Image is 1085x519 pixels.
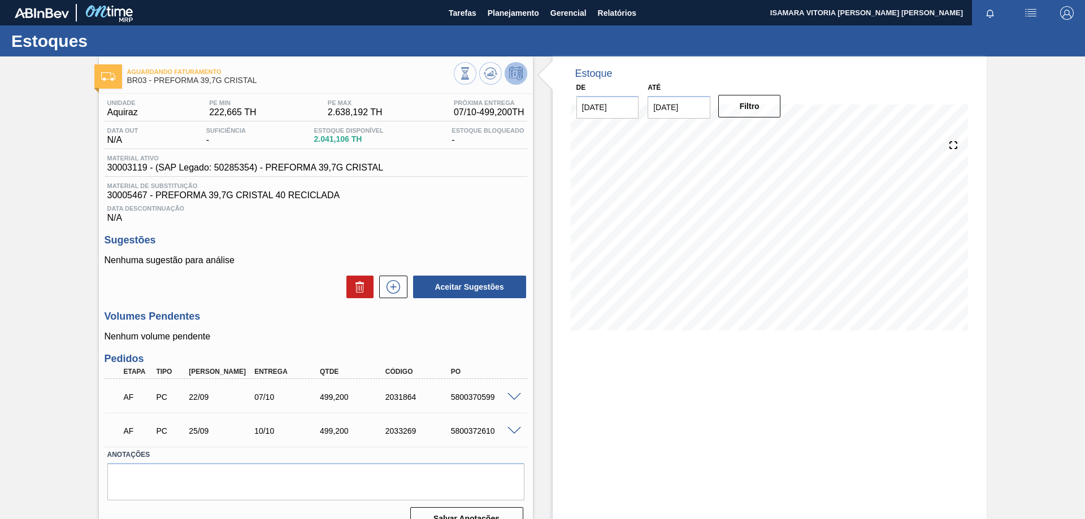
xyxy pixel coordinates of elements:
[251,426,325,435] div: 10/10/2025
[648,96,710,119] input: dd/mm/yyyy
[575,68,613,80] div: Estoque
[454,107,524,117] span: 07/10 - 499,200 TH
[127,76,454,85] span: BR03 - PREFORMA 39,7G CRISTAL
[107,190,524,200] span: 30005467 - PREFORMA 39,7G CRISTAL 40 RECICLADA
[107,127,138,134] span: Data out
[105,255,527,265] p: Nenhuma sugestão para análise
[107,155,384,162] span: Material ativo
[317,392,390,402] div: 499,200
[203,127,249,145] div: -
[105,353,527,365] h3: Pedidos
[105,332,527,342] p: Nenhum volume pendente
[454,99,524,106] span: Próxima Entrega
[15,8,69,18] img: TNhmsLtSVTkK8tSr43FrP2fwEKptu5GPRR3wAAAABJRU5ErkJggg==
[550,6,587,20] span: Gerencial
[383,368,456,376] div: Código
[107,447,524,463] label: Anotações
[127,68,454,75] span: Aguardando Faturamento
[101,72,115,81] img: Ícone
[107,99,138,106] span: Unidade
[107,163,384,173] span: 30003119 - (SAP Legado: 50285354) - PREFORMA 39,7G CRISTAL
[341,276,374,298] div: Excluir Sugestões
[328,107,383,117] span: 2.638,192 TH
[251,392,325,402] div: 07/10/2025
[383,392,456,402] div: 2031864
[648,84,661,91] label: Até
[105,127,141,145] div: N/A
[314,127,384,134] span: Estoque Disponível
[576,96,639,119] input: dd/mm/yyyy
[374,276,407,298] div: Nova sugestão
[488,6,539,20] span: Planejamento
[105,311,527,322] h3: Volumes Pendentes
[209,107,256,117] span: 222,665 TH
[153,368,187,376] div: Tipo
[317,426,390,435] div: 499,200
[124,426,152,435] p: AF
[124,392,152,402] p: AF
[105,234,527,246] h3: Sugestões
[107,182,524,189] span: Material de Substituição
[1024,6,1038,20] img: userActions
[206,127,246,134] span: Suficiência
[317,368,390,376] div: Qtde
[448,426,522,435] div: 5800372610
[121,385,155,409] div: Aguardando Faturamento
[1060,6,1074,20] img: Logout
[153,392,187,402] div: Pedido de Compra
[107,205,524,212] span: Data Descontinuação
[209,99,256,106] span: PE MIN
[121,368,155,376] div: Etapa
[449,6,476,20] span: Tarefas
[107,107,138,117] span: Aquiraz
[11,34,212,47] h1: Estoques
[186,368,259,376] div: [PERSON_NAME]
[314,135,384,143] span: 2.041,106 TH
[449,127,527,145] div: -
[598,6,636,20] span: Relatórios
[972,5,1008,21] button: Notificações
[105,200,527,223] div: N/A
[251,368,325,376] div: Entrega
[407,274,527,299] div: Aceitar Sugestões
[383,426,456,435] div: 2033269
[505,62,527,85] button: Desprogramar Estoque
[328,99,383,106] span: PE MAX
[186,426,259,435] div: 25/09/2025
[576,84,586,91] label: De
[718,95,781,117] button: Filtro
[121,418,155,443] div: Aguardando Faturamento
[448,392,522,402] div: 5800370599
[452,127,524,134] span: Estoque Bloqueado
[153,426,187,435] div: Pedido de Compra
[454,62,476,85] button: Visão Geral dos Estoques
[448,368,522,376] div: PO
[186,392,259,402] div: 22/09/2025
[479,62,502,85] button: Atualizar Gráfico
[413,276,526,298] button: Aceitar Sugestões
